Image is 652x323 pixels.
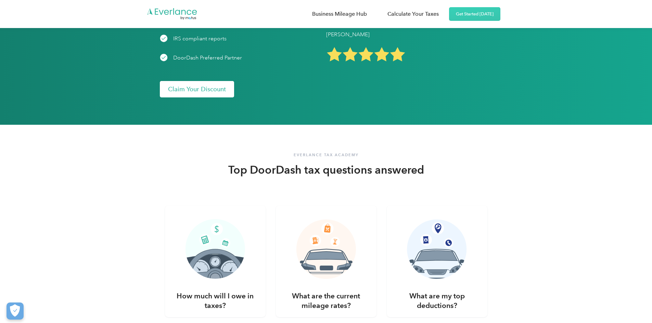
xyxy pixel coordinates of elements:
button: Cookies Settings [7,302,24,320]
a: What are the current mileage rates? [276,205,376,317]
h3: What are the current mileage rates? [284,291,368,310]
p: [PERSON_NAME] [326,30,406,39]
a: How much will I owe in taxes? [165,205,266,317]
img: Best mileage tracker app [326,47,406,63]
img: Everlance logo [146,8,198,21]
a: Business Mileage Hub [305,8,374,20]
h3: What are my top deductions? [395,291,479,310]
a: Get Started [DATE] [449,7,500,21]
div: IRS compliant reports [173,35,227,43]
div: DoorDash Preferred Partner [173,54,242,62]
a: Claim Your Discount [160,81,234,97]
a: What are my top deductions? [387,205,487,317]
h3: How much will I owe in taxes? [173,291,257,310]
a: Calculate Your Taxes [381,8,446,20]
div: Everlance TAX ACADEMY [294,152,359,158]
h2: Top DoorDash tax questions answered [228,163,424,177]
